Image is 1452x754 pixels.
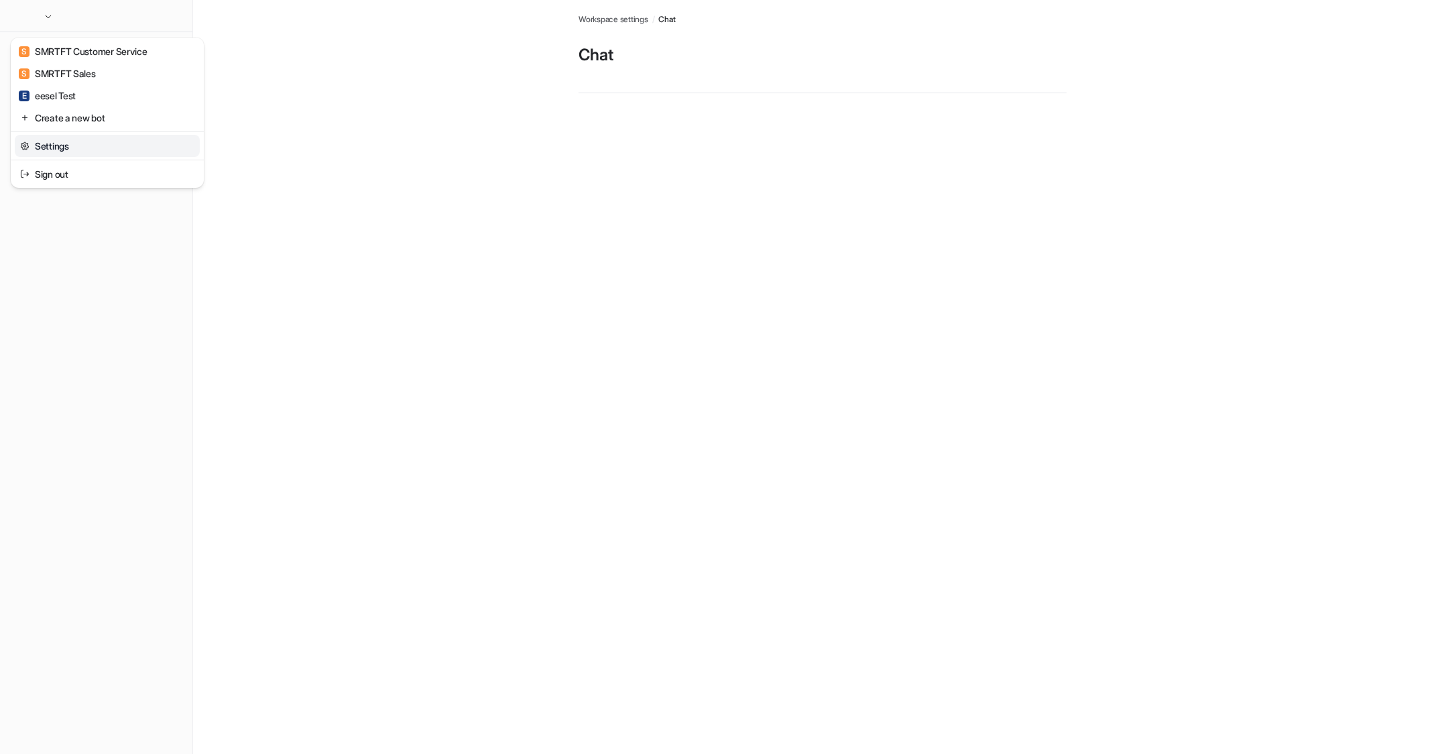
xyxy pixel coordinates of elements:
a: Create a new bot [15,107,200,129]
a: Sign out [15,163,200,185]
img: reset [20,139,29,153]
span: S [19,68,29,79]
img: reset [20,167,29,181]
span: S [19,46,29,57]
img: reset [20,111,29,125]
div: SMRTFT Sales [19,66,96,80]
span: E [19,91,29,101]
div: eesel Test [19,89,76,103]
div: SMRTFT Customer Service [19,44,147,58]
a: Settings [15,135,200,157]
